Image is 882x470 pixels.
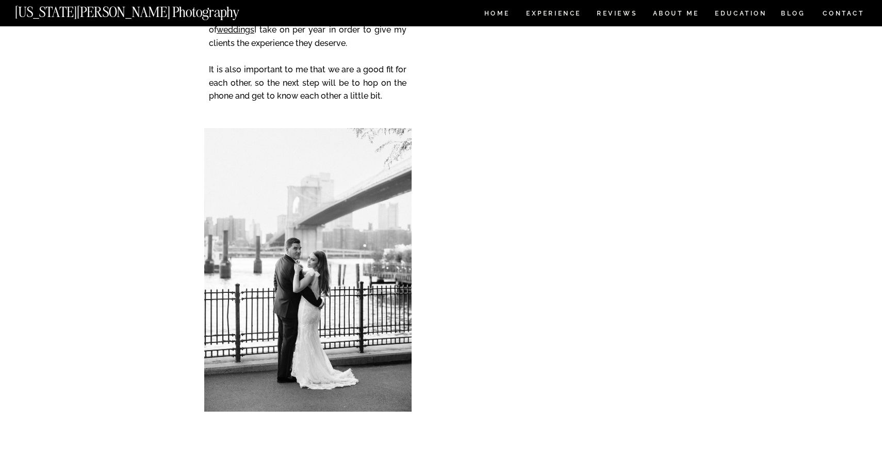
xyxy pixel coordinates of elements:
a: ABOUT ME [652,10,699,19]
a: BLOG [781,10,806,19]
a: weddings [217,25,254,35]
a: HOME [482,10,512,19]
a: EDUCATION [714,10,768,19]
a: CONTACT [822,8,865,19]
a: REVIEWS [597,10,635,19]
a: [US_STATE][PERSON_NAME] Photography [15,5,274,14]
a: Experience [526,10,580,19]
